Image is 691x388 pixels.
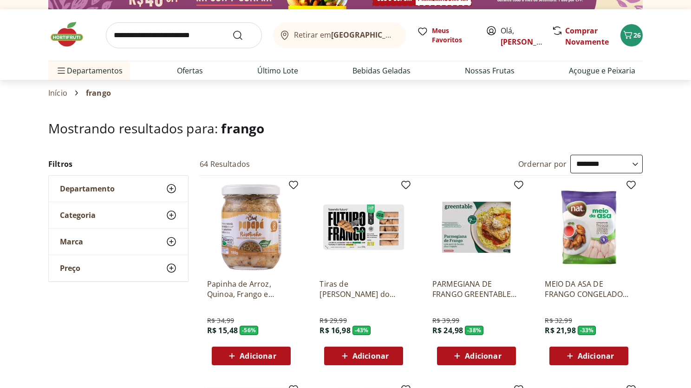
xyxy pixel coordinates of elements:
[569,65,635,76] a: Açougue e Peixaria
[432,279,521,299] a: PARMEGIANA DE FRANGO GREENTABLE 380G
[319,325,350,335] span: R$ 16,98
[578,326,596,335] span: - 33 %
[545,316,572,325] span: R$ 32,99
[207,279,295,299] a: Papinha de Arroz, Quinoa, Frango e Legumes Orgânica Papapa 180g
[319,183,408,271] img: Tiras de Frango Fazenda do Futuro 200g
[49,229,188,255] button: Marca
[240,326,258,335] span: - 56 %
[432,26,475,45] span: Meus Favoritos
[48,155,189,173] h2: Filtros
[465,326,483,335] span: - 38 %
[273,22,406,48] button: Retirar em[GEOGRAPHIC_DATA]/[GEOGRAPHIC_DATA]
[221,119,264,137] span: frango
[331,30,488,40] b: [GEOGRAPHIC_DATA]/[GEOGRAPHIC_DATA]
[565,26,609,47] a: Comprar Novamente
[232,30,254,41] button: Submit Search
[56,59,123,82] span: Departamentos
[106,22,262,48] input: search
[240,352,276,360] span: Adicionar
[324,347,403,365] button: Adicionar
[432,325,463,335] span: R$ 24,98
[465,65,515,76] a: Nossas Frutas
[518,159,567,169] label: Ordernar por
[177,65,203,76] a: Ofertas
[549,347,628,365] button: Adicionar
[48,20,95,48] img: Hortifruti
[578,352,614,360] span: Adicionar
[48,89,67,97] a: Início
[633,31,641,39] span: 26
[545,325,575,335] span: R$ 21,98
[352,65,411,76] a: Bebidas Geladas
[56,59,67,82] button: Menu
[432,316,459,325] span: R$ 39,99
[48,121,643,136] h1: Mostrando resultados para:
[417,26,475,45] a: Meus Favoritos
[545,183,633,271] img: MEIO DA ASA DE FRANGO CONGELADO NAT 1KG
[49,176,188,202] button: Departamento
[465,352,501,360] span: Adicionar
[319,279,408,299] a: Tiras de [PERSON_NAME] do Futuro 200g
[352,352,389,360] span: Adicionar
[60,237,83,246] span: Marca
[545,279,633,299] a: MEIO DA ASA DE FRANGO CONGELADO NAT 1KG
[319,316,346,325] span: R$ 29,99
[207,183,295,271] img: Papinha de Arroz, Quinoa, Frango e Legumes Orgânica Papapa 180g
[86,89,111,97] span: frango
[60,184,115,193] span: Departamento
[207,316,234,325] span: R$ 34,99
[437,347,516,365] button: Adicionar
[60,263,80,273] span: Preço
[49,255,188,281] button: Preço
[257,65,298,76] a: Último Lote
[212,347,291,365] button: Adicionar
[501,25,542,47] span: Olá,
[60,210,96,220] span: Categoria
[501,37,561,47] a: [PERSON_NAME]
[207,325,238,335] span: R$ 15,48
[200,159,250,169] h2: 64 Resultados
[294,31,397,39] span: Retirar em
[49,202,188,228] button: Categoria
[432,183,521,271] img: PARMEGIANA DE FRANGO GREENTABLE 380G
[352,326,371,335] span: - 43 %
[620,24,643,46] button: Carrinho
